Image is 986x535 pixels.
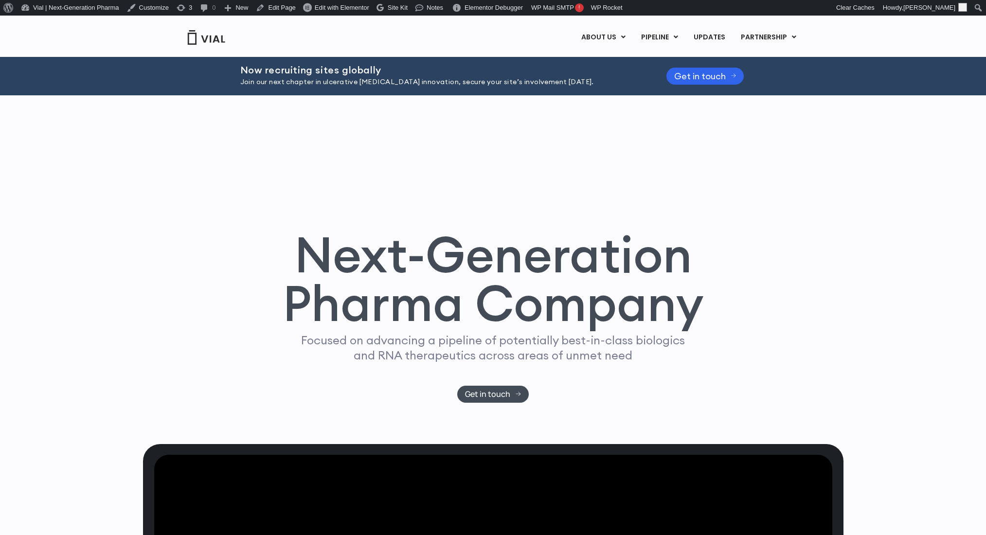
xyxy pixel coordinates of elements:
span: Edit with Elementor [315,4,369,11]
a: PARTNERSHIPMenu Toggle [733,29,804,46]
span: ! [575,3,584,12]
a: ABOUT USMenu Toggle [574,29,633,46]
h1: Next-Generation Pharma Company [283,230,704,328]
a: Get in touch [666,68,744,85]
img: Vial Logo [187,30,226,45]
a: PIPELINEMenu Toggle [633,29,685,46]
a: Get in touch [457,386,529,403]
p: Focused on advancing a pipeline of potentially best-in-class biologics and RNA therapeutics acros... [297,333,689,363]
h2: Now recruiting sites globally [240,65,642,75]
span: [PERSON_NAME] [903,4,955,11]
span: Get in touch [674,72,726,80]
span: Site Kit [388,4,408,11]
p: Join our next chapter in ulcerative [MEDICAL_DATA] innovation, secure your site’s involvement [DA... [240,77,642,88]
span: Get in touch [465,391,510,398]
a: UPDATES [686,29,733,46]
